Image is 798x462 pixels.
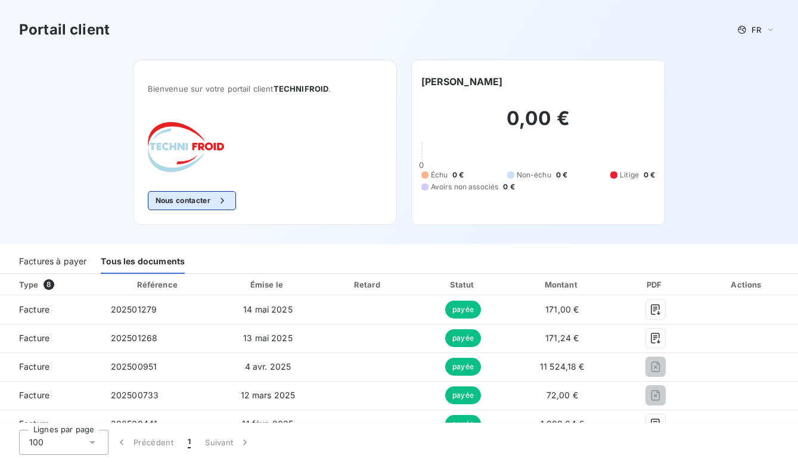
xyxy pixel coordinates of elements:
[188,436,191,448] span: 1
[101,249,185,274] div: Tous les documents
[181,430,198,455] button: 1
[10,304,92,316] span: Facture
[10,361,92,373] span: Facture
[111,304,157,314] span: 202501279
[242,419,293,429] span: 11 févr. 2025
[148,122,224,172] img: Company logo
[445,329,481,347] span: payée
[620,170,639,180] span: Litige
[445,358,481,376] span: payée
[111,419,157,429] span: 202500441
[445,386,481,404] span: payée
[245,361,291,372] span: 4 avr. 2025
[545,304,579,314] span: 171,00 €
[111,333,157,343] span: 202501268
[111,390,159,400] span: 202500733
[148,191,236,210] button: Nous contacter
[644,170,655,180] span: 0 €
[111,361,157,372] span: 202500951
[541,419,585,429] span: 1 088,64 €
[108,430,181,455] button: Précédent
[322,279,414,291] div: Retard
[699,279,796,291] div: Actions
[421,107,656,142] h2: 0,00 €
[617,279,694,291] div: PDF
[513,279,612,291] div: Montant
[148,84,382,93] span: Bienvenue sur votre portail client .
[545,333,579,343] span: 171,24 €
[10,389,92,401] span: Facture
[445,301,481,319] span: payée
[12,279,99,291] div: Type
[556,170,567,180] span: 0 €
[137,280,178,289] div: Référence
[421,74,503,89] h6: [PERSON_NAME]
[19,19,110,40] h3: Portail client
[10,332,92,344] span: Facture
[10,418,92,430] span: Facture
[19,249,86,274] div: Factures à payer
[243,333,293,343] span: 13 mai 2025
[445,415,481,433] span: payée
[547,390,578,400] span: 72,00 €
[540,361,585,372] span: 11 524,18 €
[431,170,448,180] span: Échu
[218,279,318,291] div: Émise le
[274,84,329,93] span: TECHNIFROID
[418,279,507,291] div: Statut
[517,170,551,180] span: Non-échu
[198,430,258,455] button: Suivant
[44,279,54,290] span: 8
[452,170,464,180] span: 0 €
[419,160,424,170] span: 0
[503,182,514,192] span: 0 €
[431,182,499,192] span: Avoirs non associés
[752,25,761,35] span: FR
[241,390,296,400] span: 12 mars 2025
[29,436,44,448] span: 100
[243,304,293,314] span: 14 mai 2025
